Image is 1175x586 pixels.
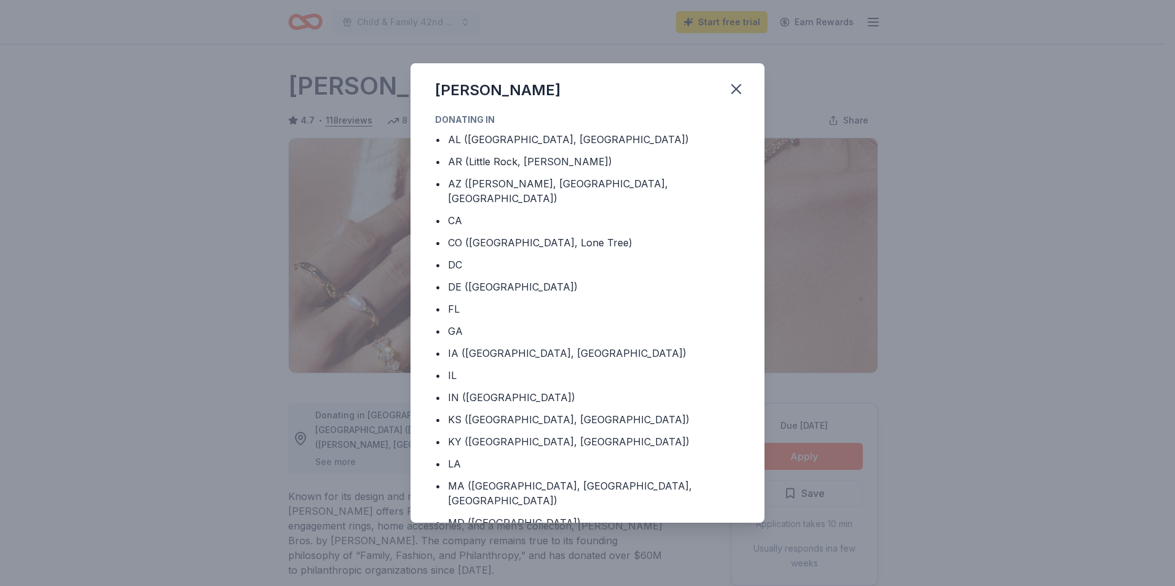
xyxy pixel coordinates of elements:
[435,279,441,294] div: •
[448,346,686,361] div: IA ([GEOGRAPHIC_DATA], [GEOGRAPHIC_DATA])
[448,235,632,250] div: CO ([GEOGRAPHIC_DATA], Lone Tree)
[435,368,441,383] div: •
[448,368,457,383] div: IL
[448,176,740,206] div: AZ ([PERSON_NAME], [GEOGRAPHIC_DATA], [GEOGRAPHIC_DATA])
[448,132,689,147] div: AL ([GEOGRAPHIC_DATA], [GEOGRAPHIC_DATA])
[448,257,462,272] div: DC
[435,213,441,228] div: •
[448,479,740,508] div: MA ([GEOGRAPHIC_DATA], [GEOGRAPHIC_DATA], [GEOGRAPHIC_DATA])
[435,390,441,405] div: •
[448,154,612,169] div: AR (Little Rock, [PERSON_NAME])
[448,456,461,471] div: LA
[435,515,441,530] div: •
[435,132,441,147] div: •
[435,112,740,127] div: Donating in
[435,176,441,191] div: •
[435,80,560,100] div: [PERSON_NAME]
[448,324,463,338] div: GA
[435,235,441,250] div: •
[435,154,441,169] div: •
[448,279,578,294] div: DE ([GEOGRAPHIC_DATA])
[435,257,441,272] div: •
[435,302,441,316] div: •
[448,302,460,316] div: FL
[448,213,462,228] div: CA
[448,515,581,530] div: MD ([GEOGRAPHIC_DATA])
[435,434,441,449] div: •
[435,324,441,338] div: •
[435,346,441,361] div: •
[435,456,441,471] div: •
[448,434,690,449] div: KY ([GEOGRAPHIC_DATA], [GEOGRAPHIC_DATA])
[448,412,690,427] div: KS ([GEOGRAPHIC_DATA], [GEOGRAPHIC_DATA])
[448,390,575,405] div: IN ([GEOGRAPHIC_DATA])
[435,479,441,493] div: •
[435,412,441,427] div: •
